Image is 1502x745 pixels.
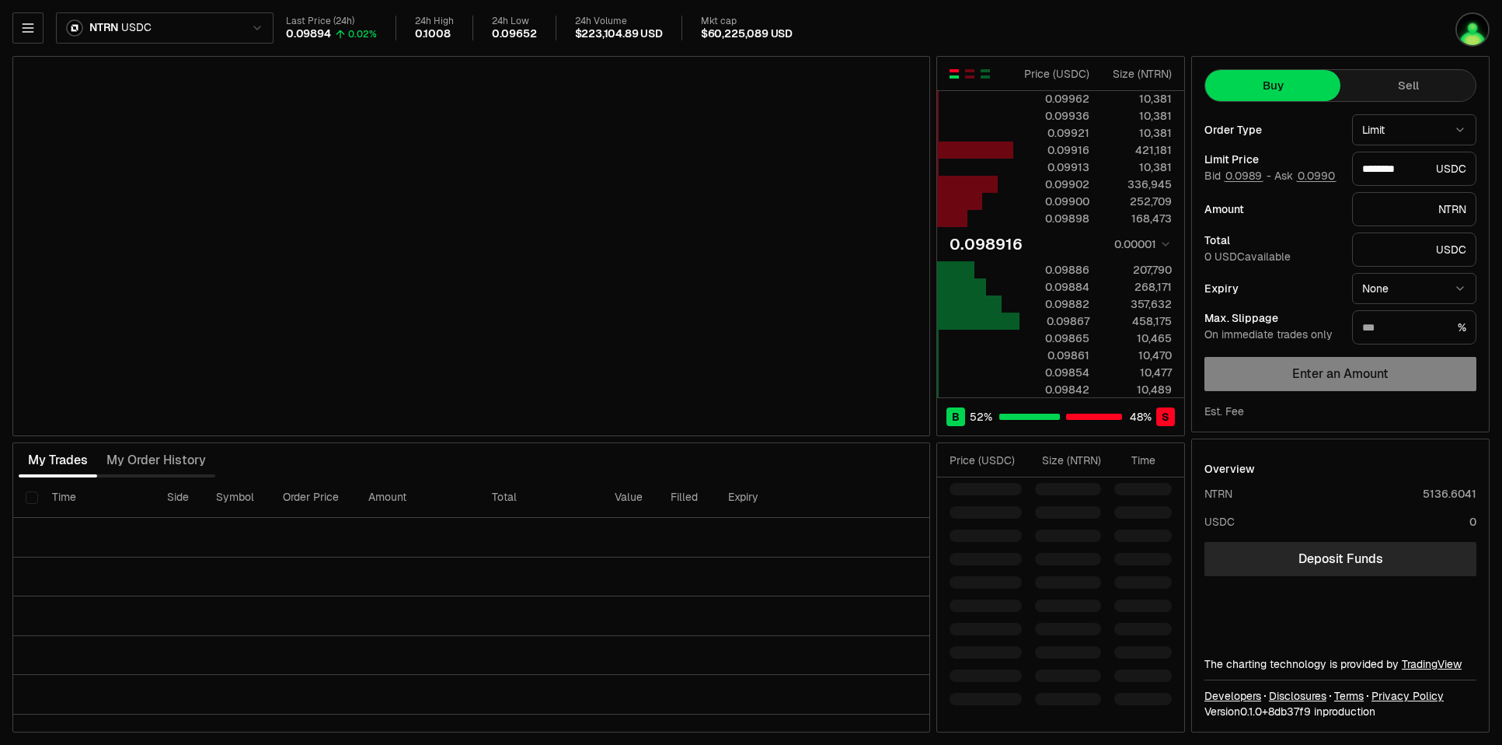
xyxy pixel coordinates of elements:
[1020,142,1089,158] div: 0.09916
[1204,204,1340,215] div: Amount
[1103,91,1172,107] div: 10,381
[1204,124,1340,135] div: Order Type
[950,233,1023,255] div: 0.098916
[950,453,1022,468] div: Price ( USDC )
[701,16,793,27] div: Mkt cap
[1334,688,1364,704] a: Terms
[204,477,270,518] th: Symbol
[1204,461,1255,477] div: Overview
[1020,365,1089,380] div: 0.09854
[26,491,38,504] button: Select all
[1020,91,1089,107] div: 0.09962
[979,68,991,80] button: Show Buy Orders Only
[1371,688,1444,704] a: Privacy Policy
[348,28,377,40] div: 0.02%
[1204,170,1271,184] span: Bid -
[1020,279,1089,295] div: 0.09884
[1352,152,1476,186] div: USDC
[415,16,454,27] div: 24h High
[1103,66,1172,82] div: Size ( NTRN )
[479,477,603,518] th: Total
[1020,159,1089,175] div: 0.09913
[1103,194,1172,209] div: 252,709
[1268,705,1311,719] span: 8db37f923758855fa11d089a9d8b65ce10a71014
[1114,453,1155,468] div: Time
[286,27,331,41] div: 0.09894
[155,477,204,518] th: Side
[415,27,451,41] div: 0.1008
[1457,14,1488,45] img: brainKID
[97,445,215,476] button: My Order History
[1103,313,1172,329] div: 458,175
[1103,211,1172,226] div: 168,473
[952,409,960,425] span: B
[40,477,155,518] th: Time
[970,409,992,425] span: 52 %
[1103,365,1172,380] div: 10,477
[1402,657,1462,671] a: TradingView
[1035,453,1101,468] div: Size ( NTRN )
[1103,142,1172,158] div: 421,181
[1423,486,1476,502] div: 5136.6041
[1103,108,1172,124] div: 10,381
[716,477,827,518] th: Expiry
[1020,125,1089,141] div: 0.09921
[1204,514,1235,530] div: USDC
[1204,704,1476,719] div: Version 0.1.0 + in production
[948,68,960,80] button: Show Buy and Sell Orders
[1204,486,1232,502] div: NTRN
[492,27,537,41] div: 0.09652
[1204,250,1291,264] span: 0 USDC available
[658,477,716,518] th: Filled
[1352,273,1476,304] button: None
[602,477,658,518] th: Value
[1103,382,1172,397] div: 10,489
[964,68,976,80] button: Show Sell Orders Only
[1103,296,1172,312] div: 357,632
[19,445,97,476] button: My Trades
[1204,328,1340,342] div: On immediate trades only
[1204,542,1476,576] a: Deposit Funds
[356,477,479,518] th: Amount
[13,57,929,435] iframe: Financial Chart
[1103,348,1172,363] div: 10,470
[1020,296,1089,312] div: 0.09882
[1204,656,1476,672] div: The charting technology is provided by
[1352,310,1476,345] div: %
[1020,313,1089,329] div: 0.09867
[1020,211,1089,226] div: 0.09898
[1204,283,1340,294] div: Expiry
[1020,108,1089,124] div: 0.09936
[1274,170,1336,184] span: Ask
[286,16,377,27] div: Last Price (24h)
[1020,66,1089,82] div: Price ( USDC )
[1103,125,1172,141] div: 10,381
[1296,170,1336,182] button: 0.0990
[1224,170,1263,182] button: 0.0989
[89,21,118,35] span: NTRN
[1352,192,1476,226] div: NTRN
[121,21,151,35] span: USDC
[1103,177,1172,192] div: 336,945
[1352,114,1476,145] button: Limit
[701,27,793,41] div: $60,225,089 USD
[1110,235,1172,254] button: 0.00001
[575,27,663,41] div: $223,104.89 USD
[1103,279,1172,295] div: 268,171
[270,477,356,518] th: Order Price
[1020,348,1089,363] div: 0.09861
[1020,382,1089,397] div: 0.09842
[1020,194,1089,209] div: 0.09900
[1130,409,1152,425] span: 48 %
[1020,331,1089,346] div: 0.09865
[1469,514,1476,530] div: 0
[1205,70,1340,101] button: Buy
[575,16,663,27] div: 24h Volume
[492,16,537,27] div: 24h Low
[1020,177,1089,192] div: 0.09902
[1020,262,1089,278] div: 0.09886
[1204,688,1261,704] a: Developers
[1352,233,1476,267] div: USDC
[1204,235,1340,246] div: Total
[1204,313,1340,324] div: Max. Slippage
